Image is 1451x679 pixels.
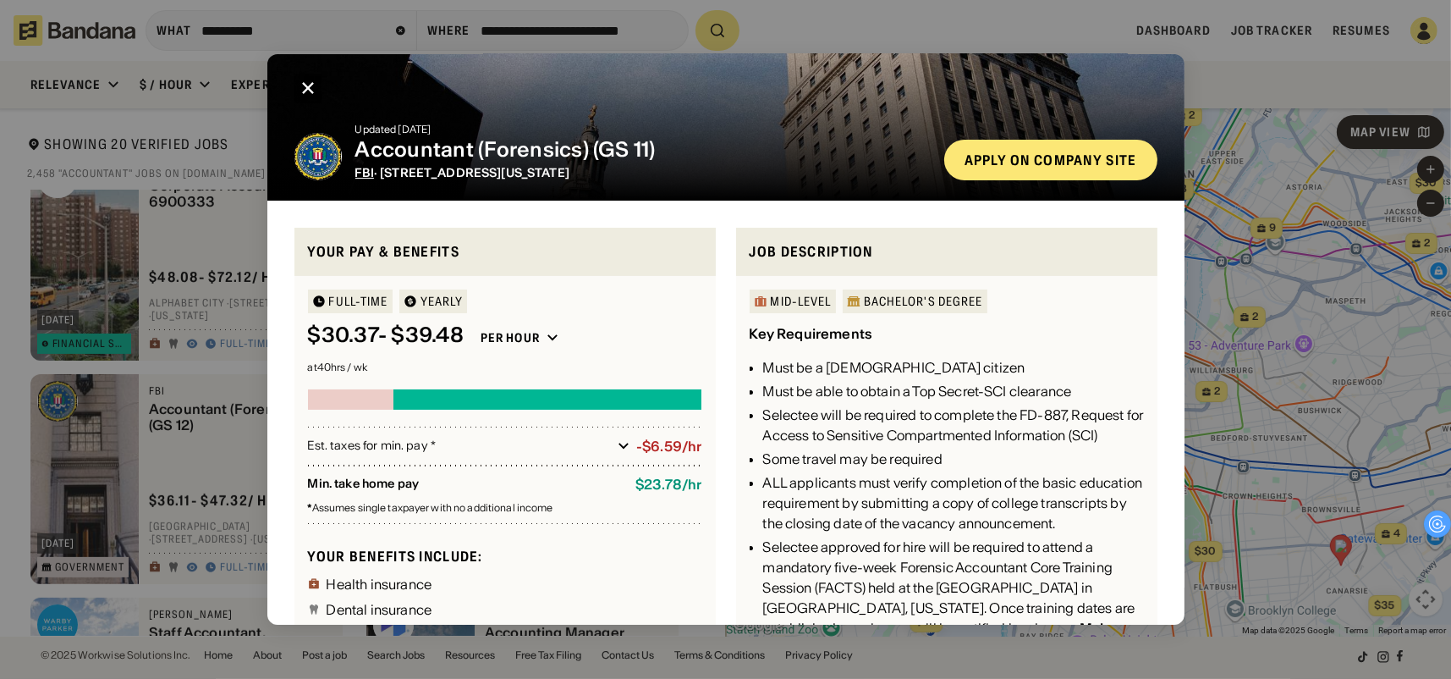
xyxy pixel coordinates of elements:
[763,449,1144,469] div: Some travel may be required
[965,153,1137,167] div: Apply on company site
[771,295,832,307] div: Mid-Level
[750,241,1144,262] div: Job Description
[750,325,873,342] div: Key Requirements
[864,295,983,307] div: Bachelor's Degree
[327,603,432,616] div: Dental insurance
[308,438,612,455] div: Est. taxes for min. pay *
[355,138,931,163] div: Accountant (Forensics) (GS 11)
[355,166,931,180] div: · [STREET_ADDRESS][US_STATE]
[355,165,374,180] span: FBI
[308,503,702,513] div: Assumes single taxpayer with no additional income
[308,548,702,566] div: Your benefits include:
[329,295,388,307] div: Full-time
[635,477,701,493] div: $ 23.78 / hr
[763,405,1144,445] div: Selectee will be required to complete the FD-887, Request for Access to Sensitive Compartmented I...
[763,537,1144,659] div: Selectee approved for hire will be required to attend a mandatory five-week Forensic Accountant C...
[636,439,701,455] div: -$6.59/hr
[763,381,1144,401] div: Must be able to obtain a Top Secret-SCI clearance
[763,472,1144,533] div: ALL applicants must verify completion of the basic education requirement by submitting a copy of ...
[327,577,432,591] div: Health insurance
[481,330,540,345] div: Per hour
[308,362,702,373] div: at 40 hrs / wk
[308,323,464,348] div: $ 30.37 - $39.48
[763,357,1144,378] div: Must be a [DEMOGRAPHIC_DATA] citizen
[308,477,623,493] div: Min. take home pay
[420,295,464,307] div: YEARLY
[294,133,342,180] img: FBI logo
[355,124,931,135] div: Updated [DATE]
[308,241,702,262] div: Your pay & benefits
